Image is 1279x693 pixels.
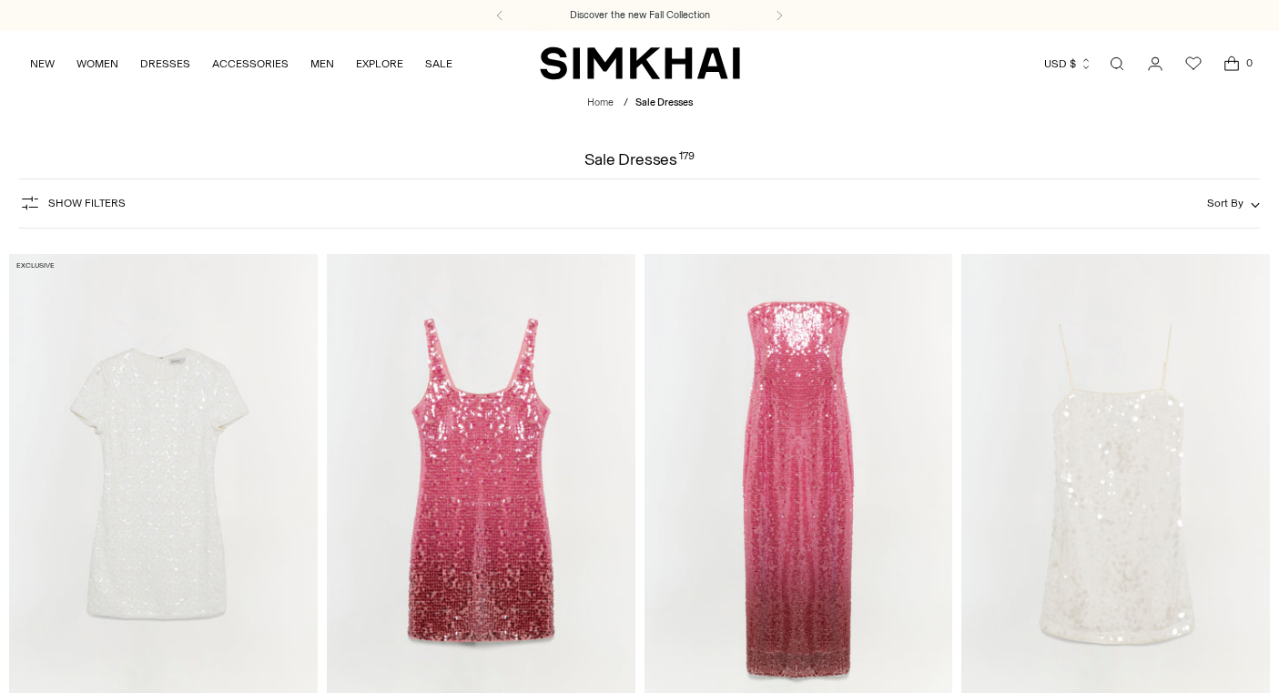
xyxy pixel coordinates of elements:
[425,44,452,84] a: SALE
[1213,46,1250,82] a: Open cart modal
[1241,55,1257,71] span: 0
[19,189,126,218] button: Show Filters
[679,151,695,168] div: 179
[635,97,693,108] span: Sale Dresses
[570,8,710,23] a: Discover the new Fall Collection
[540,46,740,81] a: SIMKHAI
[1044,44,1092,84] button: USD $
[587,97,614,108] a: Home
[1207,197,1243,209] span: Sort By
[140,44,190,84] a: DRESSES
[587,96,693,111] nav: breadcrumbs
[212,44,289,84] a: ACCESSORIES
[1137,46,1173,82] a: Go to the account page
[1207,193,1260,213] button: Sort By
[624,96,628,111] div: /
[356,44,403,84] a: EXPLORE
[310,44,334,84] a: MEN
[48,197,126,209] span: Show Filters
[584,151,695,168] h1: Sale Dresses
[76,44,118,84] a: WOMEN
[30,44,55,84] a: NEW
[1099,46,1135,82] a: Open search modal
[1175,46,1212,82] a: Wishlist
